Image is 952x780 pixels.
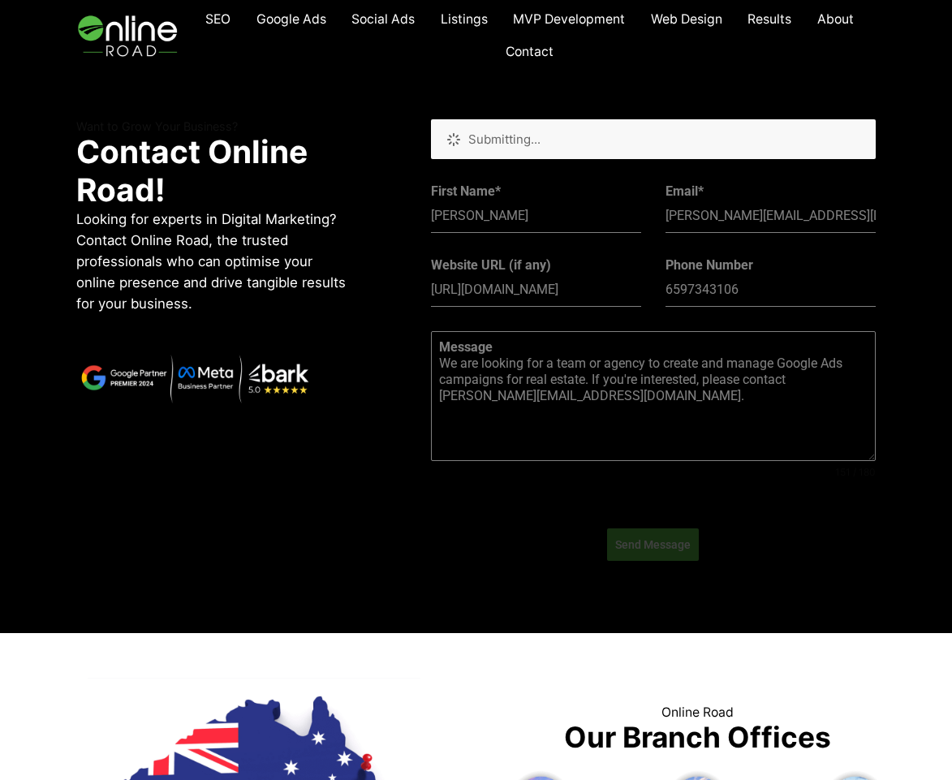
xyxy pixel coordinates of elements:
[734,3,804,36] a: Results
[493,36,566,68] a: Contact
[476,703,920,722] p: Online Road
[192,3,243,36] a: SEO
[76,132,308,209] strong: Contact Online Road!
[351,11,415,27] span: Social Ads
[468,131,860,148] p: Submitting...
[513,11,625,27] span: MVP Development
[817,11,854,27] span: About
[651,11,722,27] span: Web Design
[506,44,554,59] span: Contact
[205,11,230,27] span: SEO
[638,3,735,36] a: Web Design
[243,3,339,36] a: Google Ads
[338,3,428,36] a: Social Ads
[76,209,355,314] p: Looking for experts in Digital Marketing? Contact Online Road, the trusted professionals who can ...
[441,11,488,27] span: Listings
[747,11,791,27] span: Results
[256,11,326,27] span: Google Ads
[564,720,831,755] strong: Our Branch Offices
[183,3,876,68] nav: Navigation
[76,119,355,133] h6: Want to Grow Your Business?
[500,3,638,36] a: MVP Development
[804,3,867,36] a: About
[428,3,501,36] a: Listings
